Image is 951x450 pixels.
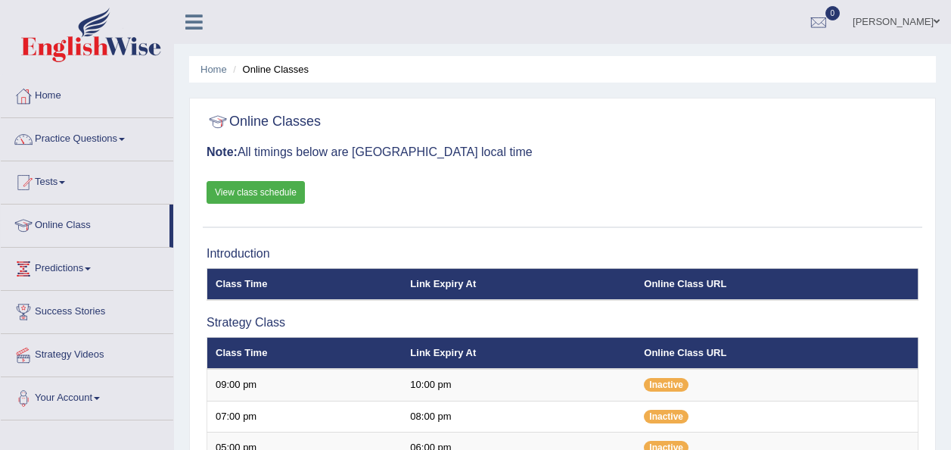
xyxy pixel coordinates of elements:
th: Class Time [207,268,402,300]
b: Note: [207,145,238,158]
h2: Online Classes [207,111,321,133]
h3: Strategy Class [207,316,918,330]
h3: All timings below are [GEOGRAPHIC_DATA] local time [207,145,918,159]
a: Home [200,64,227,75]
a: Online Class [1,205,169,242]
a: Predictions [1,248,173,286]
td: 10:00 pm [402,369,636,401]
td: 09:00 pm [207,369,402,401]
span: Inactive [644,410,688,423]
a: Your Account [1,377,173,415]
th: Link Expiry At [402,268,636,300]
li: Online Classes [229,62,309,77]
a: Home [1,75,173,113]
h3: Introduction [207,247,918,261]
td: 07:00 pm [207,401,402,433]
span: 0 [825,6,841,20]
th: Link Expiry At [402,337,636,369]
a: Success Stories [1,291,173,329]
a: View class schedule [207,181,305,204]
a: Strategy Videos [1,334,173,372]
th: Online Class URL [636,268,918,300]
th: Class Time [207,337,402,369]
th: Online Class URL [636,337,918,369]
td: 08:00 pm [402,401,636,433]
a: Practice Questions [1,118,173,156]
span: Inactive [644,378,688,392]
a: Tests [1,161,173,199]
